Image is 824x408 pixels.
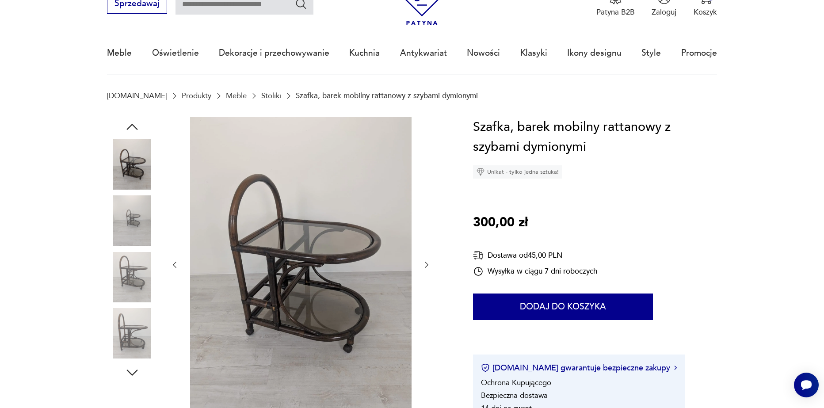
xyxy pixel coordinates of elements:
[107,252,157,302] img: Zdjęcie produktu Szafka, barek mobilny rattanowy z szybami dymionymi
[567,33,622,73] a: Ikony designu
[226,92,247,100] a: Meble
[596,7,635,17] p: Patyna B2B
[473,165,562,179] div: Unikat - tylko jedna sztuka!
[467,33,500,73] a: Nowości
[481,377,551,388] li: Ochrona Kupującego
[182,92,211,100] a: Produkty
[107,308,157,358] img: Zdjęcie produktu Szafka, barek mobilny rattanowy z szybami dymionymi
[261,92,281,100] a: Stoliki
[477,168,484,176] img: Ikona diamentu
[681,33,717,73] a: Promocje
[473,266,597,277] div: Wysyłka w ciągu 7 dni roboczych
[481,363,490,372] img: Ikona certyfikatu
[400,33,447,73] a: Antykwariat
[694,7,717,17] p: Koszyk
[481,390,548,400] li: Bezpieczna dostawa
[349,33,380,73] a: Kuchnia
[107,92,167,100] a: [DOMAIN_NAME]
[219,33,329,73] a: Dekoracje i przechowywanie
[794,373,819,397] iframe: Smartsupp widget button
[473,250,597,261] div: Dostawa od 45,00 PLN
[296,92,478,100] p: Szafka, barek mobilny rattanowy z szybami dymionymi
[674,366,677,370] img: Ikona strzałki w prawo
[652,7,676,17] p: Zaloguj
[107,139,157,190] img: Zdjęcie produktu Szafka, barek mobilny rattanowy z szybami dymionymi
[473,294,653,320] button: Dodaj do koszyka
[107,1,167,8] a: Sprzedawaj
[473,117,717,157] h1: Szafka, barek mobilny rattanowy z szybami dymionymi
[473,213,528,233] p: 300,00 zł
[481,362,677,374] button: [DOMAIN_NAME] gwarantuje bezpieczne zakupy
[152,33,199,73] a: Oświetlenie
[520,33,547,73] a: Klasyki
[473,250,484,261] img: Ikona dostawy
[641,33,661,73] a: Style
[107,33,132,73] a: Meble
[107,195,157,246] img: Zdjęcie produktu Szafka, barek mobilny rattanowy z szybami dymionymi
